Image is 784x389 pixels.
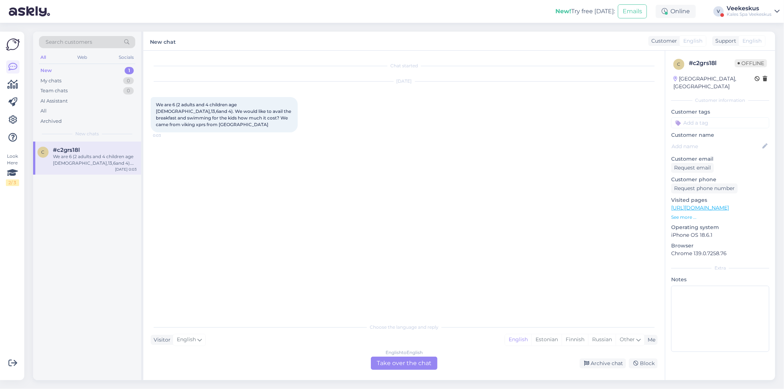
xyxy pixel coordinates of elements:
div: English to English [386,349,423,356]
div: Request phone number [671,183,738,193]
p: iPhone OS 18.6.1 [671,231,769,239]
div: Archived [40,118,62,125]
span: English [177,336,196,344]
div: Customer information [671,97,769,104]
p: Browser [671,242,769,250]
div: New [40,67,52,74]
div: [DATE] 0:03 [115,167,137,172]
div: Block [629,358,658,368]
p: Customer tags [671,108,769,116]
div: We are 6 (2 adults and 4 children age [DEMOGRAPHIC_DATA],13,6and 4). We would like to avail the b... [53,153,137,167]
span: Search customers [46,38,92,46]
div: Customer [648,37,677,45]
span: English [742,37,762,45]
div: 0 [123,77,134,85]
div: Finnish [562,334,588,345]
div: Kales Spa Veekeskus [727,11,772,17]
div: 2 / 3 [6,179,19,186]
div: Extra [671,265,769,271]
div: Me [645,336,655,344]
p: Customer phone [671,176,769,183]
div: Archive chat [580,358,626,368]
div: Support [712,37,736,45]
span: c [677,61,681,67]
div: All [39,53,47,62]
span: New chats [75,131,99,137]
div: Team chats [40,87,68,94]
div: Online [656,5,696,18]
a: VeekeskusKales Spa Veekeskus [727,6,780,17]
p: See more ... [671,214,769,221]
div: Request email [671,163,714,173]
div: Socials [117,53,135,62]
div: Web [76,53,89,62]
div: 0 [123,87,134,94]
div: Chat started [151,63,658,69]
div: 1 [125,67,134,74]
div: V [713,6,724,17]
div: English [505,334,531,345]
span: c [42,149,45,155]
p: Notes [671,276,769,283]
input: Add name [672,142,761,150]
button: Emails [618,4,647,18]
div: Take over the chat [371,357,437,370]
div: Try free [DATE]: [555,7,615,16]
div: Estonian [531,334,562,345]
div: AI Assistant [40,97,68,105]
span: English [683,37,702,45]
p: Visited pages [671,196,769,204]
a: [URL][DOMAIN_NAME] [671,204,729,211]
p: Customer email [671,155,769,163]
p: Customer name [671,131,769,139]
p: Operating system [671,224,769,231]
div: Visitor [151,336,171,344]
div: [DATE] [151,78,658,85]
span: Offline [735,59,767,67]
div: Russian [588,334,616,345]
div: # c2grs18l [689,59,735,68]
span: 0:03 [153,133,180,138]
label: New chat [150,36,176,46]
div: Look Here [6,153,19,186]
span: #c2grs18l [53,147,80,153]
div: [GEOGRAPHIC_DATA], [GEOGRAPHIC_DATA] [673,75,755,90]
b: New! [555,8,571,15]
img: Askly Logo [6,38,20,51]
p: Chrome 139.0.7258.76 [671,250,769,257]
span: Other [620,336,635,343]
div: Choose the language and reply [151,324,658,331]
input: Add a tag [671,117,769,128]
span: We are 6 (2 adults and 4 children age [DEMOGRAPHIC_DATA],13,6and 4). We would like to avail the b... [156,102,292,127]
div: All [40,107,47,115]
div: My chats [40,77,61,85]
div: Veekeskus [727,6,772,11]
